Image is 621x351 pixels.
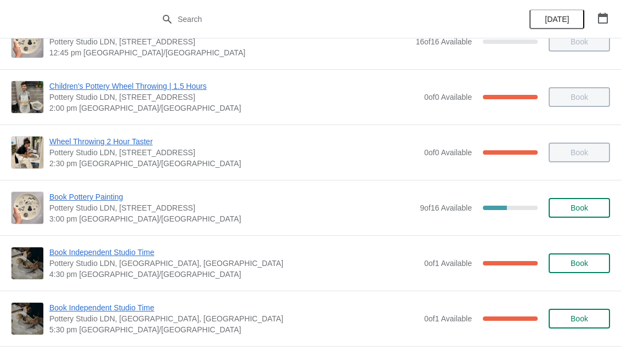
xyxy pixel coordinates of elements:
span: Book [571,259,588,268]
span: Book Pottery Painting [49,191,414,202]
span: 3:00 pm [GEOGRAPHIC_DATA]/[GEOGRAPHIC_DATA] [49,213,414,224]
button: Book [549,198,610,218]
span: 4:30 pm [GEOGRAPHIC_DATA]/[GEOGRAPHIC_DATA] [49,269,419,280]
span: 5:30 pm [GEOGRAPHIC_DATA]/[GEOGRAPHIC_DATA] [49,324,419,335]
input: Search [177,9,466,29]
img: Children's Pottery Wheel Throwing | 1.5 Hours | Pottery Studio LDN, 1.3, Building A4, 10 Monro Wa... [12,81,43,113]
span: Pottery Studio LDN, [GEOGRAPHIC_DATA], [GEOGRAPHIC_DATA] [49,313,419,324]
span: Pottery Studio LDN, [GEOGRAPHIC_DATA], [GEOGRAPHIC_DATA] [49,258,419,269]
span: 2:30 pm [GEOGRAPHIC_DATA]/[GEOGRAPHIC_DATA] [49,158,419,169]
span: 0 of 0 Available [424,93,472,101]
span: 9 of 16 Available [420,203,472,212]
span: 16 of 16 Available [415,37,472,46]
span: Wheel Throwing 2 Hour Taster [49,136,419,147]
img: Book Independent Studio Time | Pottery Studio LDN, London, UK | 4:30 pm Europe/London [12,247,43,279]
span: Pottery Studio LDN, [STREET_ADDRESS] [49,147,419,158]
span: Children's Pottery Wheel Throwing | 1.5 Hours [49,81,419,92]
span: 0 of 1 Available [424,314,472,323]
img: Book Independent Studio Time | Pottery Studio LDN, London, UK | 5:30 pm Europe/London [12,303,43,334]
span: Pottery Studio LDN, [STREET_ADDRESS] [49,92,419,103]
span: [DATE] [545,15,569,24]
span: 0 of 1 Available [424,259,472,268]
span: Book [571,203,588,212]
span: Pottery Studio LDN, [STREET_ADDRESS] [49,202,414,213]
span: Book [571,314,588,323]
span: Book Independent Studio Time [49,302,419,313]
button: Book [549,309,610,329]
span: 2:00 pm [GEOGRAPHIC_DATA]/[GEOGRAPHIC_DATA] [49,103,419,114]
span: Book Independent Studio Time [49,247,419,258]
img: Wheel Throwing 2 Hour Taster | Pottery Studio LDN, Unit 1.3, Building A4, 10 Monro Way, London, S... [12,137,43,168]
img: Book Pottery Painting | Pottery Studio LDN, Unit 1.3, Building A4, 10 Monro Way, London, SE10 0EJ... [12,26,43,58]
img: Book Pottery Painting | Pottery Studio LDN, Unit 1.3, Building A4, 10 Monro Way, London, SE10 0EJ... [12,192,43,224]
button: Book [549,253,610,273]
span: Pottery Studio LDN, [STREET_ADDRESS] [49,36,410,47]
button: [DATE] [529,9,584,29]
span: 12:45 pm [GEOGRAPHIC_DATA]/[GEOGRAPHIC_DATA] [49,47,410,58]
span: 0 of 0 Available [424,148,472,157]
